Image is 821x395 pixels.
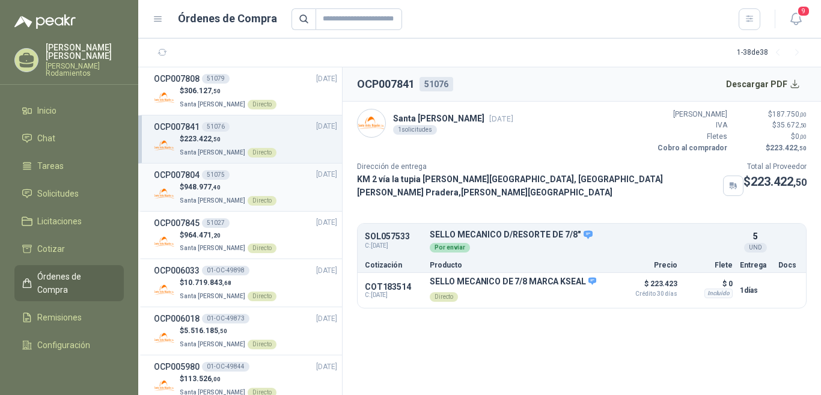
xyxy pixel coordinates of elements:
p: Producto [430,262,610,269]
p: [PERSON_NAME] Rodamientos [46,63,124,77]
div: Directo [248,196,276,206]
span: ,50 [793,177,807,188]
span: 0 [795,132,807,141]
a: Configuración [14,334,124,357]
span: 223.422 [184,135,221,143]
p: [PERSON_NAME] [655,109,727,120]
p: Precio [617,262,677,269]
div: 01-OC-49844 [202,362,249,372]
h1: Órdenes de Compra [178,10,277,27]
span: ,20 [212,232,221,239]
img: Company Logo [154,327,175,348]
img: Logo peakr [14,14,76,29]
a: OCP00780851079[DATE] Company Logo$306.127,50Santa [PERSON_NAME]Directo [154,72,337,110]
span: Órdenes de Compra [37,270,112,296]
a: Órdenes de Compra [14,265,124,301]
span: ,40 [212,184,221,191]
span: C: [DATE] [365,241,423,251]
a: OCP00601801-OC-49873[DATE] Company Logo$5.516.185,50Santa [PERSON_NAME]Directo [154,312,337,350]
span: 223.422 [770,144,807,152]
span: Cotizar [37,242,65,256]
span: [DATE] [316,169,337,180]
p: $ [734,120,807,131]
span: Licitaciones [37,215,82,228]
p: Santa [PERSON_NAME] [393,112,513,125]
img: Company Logo [358,109,385,137]
span: [DATE] [316,265,337,277]
span: 948.977 [184,183,221,191]
a: Chat [14,127,124,150]
span: 35.672 [777,121,807,129]
p: SELLO MECANICO D/RESORTE DE 7/8" [430,230,733,240]
span: [DATE] [316,361,337,373]
span: ,50 [798,145,807,152]
p: IVA [655,120,727,131]
div: Directo [248,340,276,349]
p: $ [180,373,276,385]
a: OCP00784551027[DATE] Company Logo$964.471,20Santa [PERSON_NAME]Directo [154,216,337,254]
span: Chat [37,132,55,145]
p: $ [180,277,276,289]
div: Directo [430,292,458,302]
h3: OCP007808 [154,72,200,85]
span: 223.422 [751,174,807,189]
p: $ [734,142,807,154]
p: $ [180,182,276,193]
span: 9 [797,5,810,17]
span: C: [DATE] [365,292,423,299]
p: KM 2 vía la tupia [PERSON_NAME][GEOGRAPHIC_DATA], [GEOGRAPHIC_DATA][PERSON_NAME] Pradera , [PERSO... [357,173,718,199]
p: Flete [685,262,733,269]
p: Entrega [740,262,771,269]
div: Por enviar [430,243,470,253]
span: 964.471 [184,231,221,239]
span: Remisiones [37,311,82,324]
span: Solicitudes [37,187,79,200]
div: 51076 [420,77,453,91]
p: Cotización [365,262,423,269]
div: UND [744,243,767,253]
button: Descargar PDF [719,72,807,96]
span: Santa [PERSON_NAME] [180,197,245,204]
div: 01-OC-49898 [202,266,249,275]
p: $ 0 [685,277,733,291]
p: $ [734,131,807,142]
span: 306.127 [184,87,221,95]
span: [DATE] [489,114,513,123]
a: Remisiones [14,306,124,329]
div: Incluido [704,289,733,298]
span: ,50 [212,136,221,142]
img: Company Logo [154,135,175,156]
img: Company Logo [154,279,175,300]
span: Crédito 30 días [617,291,677,297]
p: Dirección de entrega [357,161,743,173]
span: ,00 [799,133,807,140]
span: Santa [PERSON_NAME] [180,101,245,108]
p: SOL057533 [365,232,423,241]
p: 1 días [740,283,771,298]
a: Cotizar [14,237,124,260]
a: OCP00780451075[DATE] Company Logo$948.977,40Santa [PERSON_NAME]Directo [154,168,337,206]
span: ,68 [222,280,231,286]
a: Tareas [14,155,124,177]
p: 5 [753,230,758,243]
p: $ [734,109,807,120]
p: $ [180,133,276,145]
div: Directo [248,292,276,301]
a: Licitaciones [14,210,124,233]
p: Total al Proveedor [743,161,807,173]
p: $ [743,173,807,191]
p: $ [180,230,276,241]
p: Fletes [655,131,727,142]
span: 187.750 [772,110,807,118]
div: 51075 [202,170,230,180]
span: [DATE] [316,217,337,228]
span: [DATE] [316,313,337,325]
span: 5.516.185 [184,326,227,335]
p: Docs [778,262,799,269]
div: 1 solicitudes [393,125,437,135]
p: $ [180,85,276,97]
h3: OCP006033 [154,264,200,277]
div: Directo [248,148,276,158]
div: Directo [248,243,276,253]
h3: OCP007845 [154,216,200,230]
